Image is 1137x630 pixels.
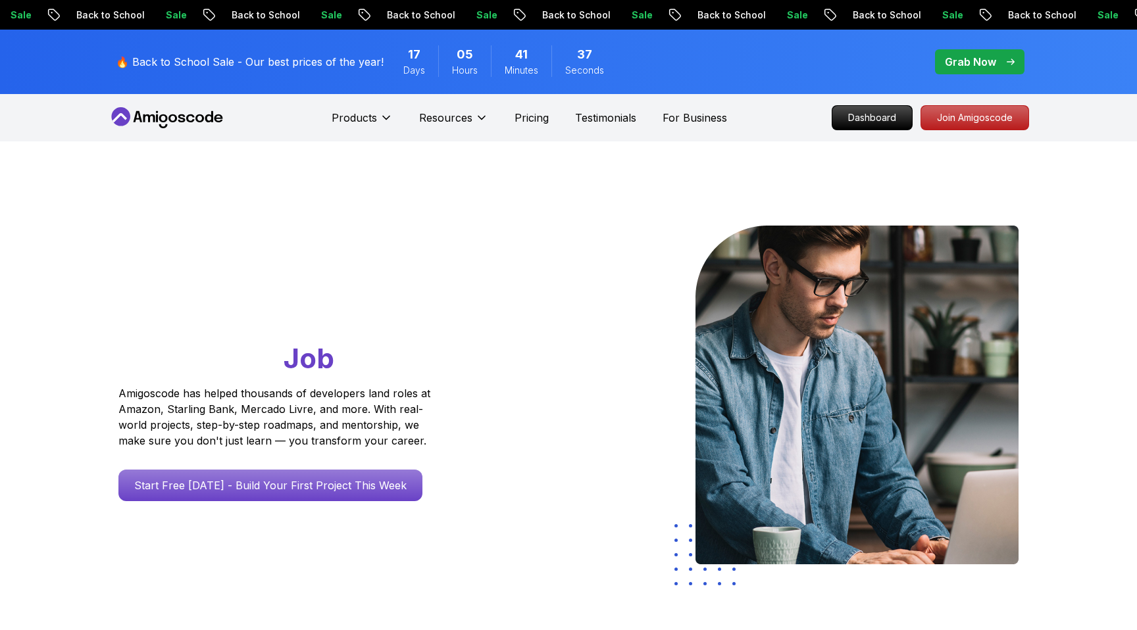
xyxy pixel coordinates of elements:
button: Resources [419,110,488,136]
p: Dashboard [832,106,912,130]
p: Sale [921,9,963,22]
p: Sale [145,9,187,22]
p: Back to School [211,9,300,22]
a: For Business [663,110,727,126]
img: hero [695,226,1019,564]
span: 5 Hours [457,45,473,64]
span: Days [403,64,425,77]
p: Resources [419,110,472,126]
p: Sale [766,9,808,22]
a: Start Free [DATE] - Build Your First Project This Week [118,470,422,501]
p: Sale [300,9,342,22]
a: Join Amigoscode [921,105,1029,130]
span: Job [284,341,334,375]
a: Testimonials [575,110,636,126]
span: Hours [452,64,478,77]
p: Grab Now [945,54,996,70]
p: Sale [611,9,653,22]
span: 37 Seconds [577,45,592,64]
p: Join Amigoscode [921,106,1028,130]
a: Pricing [515,110,549,126]
button: Products [332,110,393,136]
a: Dashboard [832,105,913,130]
span: Seconds [565,64,604,77]
p: Back to School [676,9,766,22]
p: 🔥 Back to School Sale - Our best prices of the year! [116,54,384,70]
p: Back to School [832,9,921,22]
p: Products [332,110,377,126]
p: Back to School [366,9,455,22]
p: Amigoscode has helped thousands of developers land roles at Amazon, Starling Bank, Mercado Livre,... [118,385,434,448]
p: Back to School [987,9,1076,22]
p: Sale [1076,9,1119,22]
span: 17 Days [408,45,420,64]
p: Back to School [521,9,611,22]
p: Back to School [55,9,145,22]
p: Sale [455,9,497,22]
span: Minutes [505,64,538,77]
span: 41 Minutes [515,45,528,64]
h1: Go From Learning to Hired: Master Java, Spring Boot & Cloud Skills That Get You the [118,226,481,377]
